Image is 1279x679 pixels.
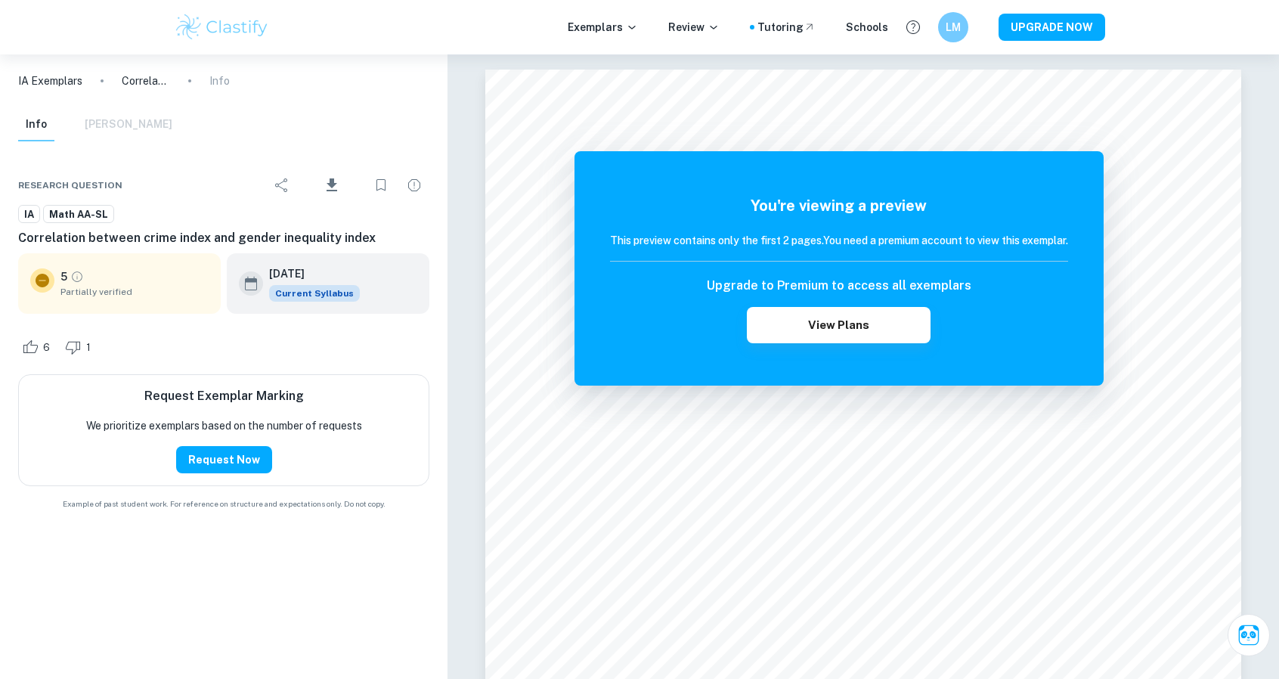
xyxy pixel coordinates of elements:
[707,277,971,295] h6: Upgrade to Premium to access all exemplars
[18,73,82,89] a: IA Exemplars
[18,205,40,224] a: IA
[86,417,362,434] p: We prioritize exemplars based on the number of requests
[610,194,1068,217] h5: You're viewing a preview
[269,285,360,302] div: This exemplar is based on the current syllabus. Feel free to refer to it for inspiration/ideas wh...
[70,270,84,284] a: Grade partially verified
[209,73,230,89] p: Info
[945,19,962,36] h6: LM
[35,340,58,355] span: 6
[18,498,429,510] span: Example of past student work. For reference on structure and expectations only. Do not copy.
[18,335,58,359] div: Like
[269,265,348,282] h6: [DATE]
[176,446,272,473] button: Request Now
[18,108,54,141] button: Info
[269,285,360,302] span: Current Syllabus
[144,387,304,405] h6: Request Exemplar Marking
[61,335,99,359] div: Dislike
[568,19,638,36] p: Exemplars
[19,207,39,222] span: IA
[267,170,297,200] div: Share
[122,73,170,89] p: Correlation between crime index and gender inequality index
[366,170,396,200] div: Bookmark
[60,285,209,299] span: Partially verified
[757,19,816,36] a: Tutoring
[610,232,1068,249] h6: This preview contains only the first 2 pages. You need a premium account to view this exemplar.
[846,19,888,36] a: Schools
[18,178,122,192] span: Research question
[938,12,968,42] button: LM
[78,340,99,355] span: 1
[900,14,926,40] button: Help and Feedback
[399,170,429,200] div: Report issue
[60,268,67,285] p: 5
[300,166,363,205] div: Download
[1228,614,1270,656] button: Ask Clai
[44,207,113,222] span: Math AA-SL
[18,229,429,247] h6: Correlation between crime index and gender inequality index
[747,307,930,343] button: View Plans
[999,14,1105,41] button: UPGRADE NOW
[668,19,720,36] p: Review
[174,12,270,42] img: Clastify logo
[43,205,114,224] a: Math AA-SL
